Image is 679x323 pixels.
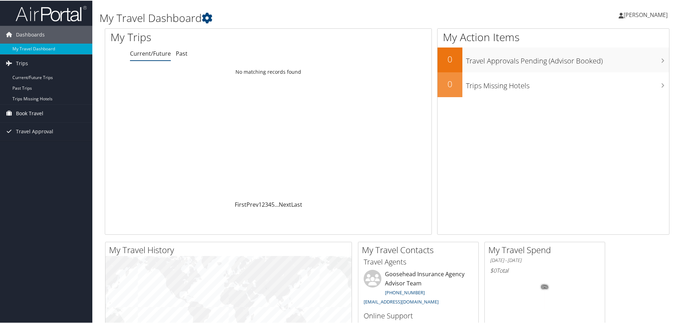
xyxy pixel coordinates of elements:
a: 5 [271,200,275,208]
a: Prev [246,200,259,208]
a: Last [291,200,302,208]
a: 3 [265,200,268,208]
a: [PERSON_NAME] [619,4,675,25]
h2: 0 [438,77,462,89]
td: No matching records found [105,65,431,78]
a: 1 [259,200,262,208]
span: $0 [490,266,496,274]
span: Book Travel [16,104,43,122]
span: [PERSON_NAME] [624,10,668,18]
tspan: 0% [542,284,548,289]
h1: My Travel Dashboard [99,10,483,25]
h2: My Travel History [109,243,352,255]
h3: Online Support [364,310,473,320]
a: Current/Future [130,49,171,57]
li: Goosehead Insurance Agency Advisor Team [360,269,477,307]
a: Past [176,49,188,57]
h2: 0 [438,52,462,65]
h6: Total [490,266,599,274]
a: 2 [262,200,265,208]
h3: Travel Approvals Pending (Advisor Booked) [466,52,669,65]
h1: My Trips [110,29,290,44]
h6: [DATE] - [DATE] [490,256,599,263]
span: Dashboards [16,25,45,43]
h3: Travel Agents [364,256,473,266]
h1: My Action Items [438,29,669,44]
a: 0Travel Approvals Pending (Advisor Booked) [438,47,669,72]
a: 4 [268,200,271,208]
a: 0Trips Missing Hotels [438,72,669,96]
h2: My Travel Contacts [362,243,478,255]
h3: Trips Missing Hotels [466,77,669,90]
a: [EMAIL_ADDRESS][DOMAIN_NAME] [364,298,439,304]
span: … [275,200,279,208]
img: airportal-logo.png [16,5,87,21]
span: Travel Approval [16,122,53,140]
a: Next [279,200,291,208]
h2: My Travel Spend [488,243,605,255]
a: [PHONE_NUMBER] [385,289,425,295]
a: First [235,200,246,208]
span: Trips [16,54,28,72]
